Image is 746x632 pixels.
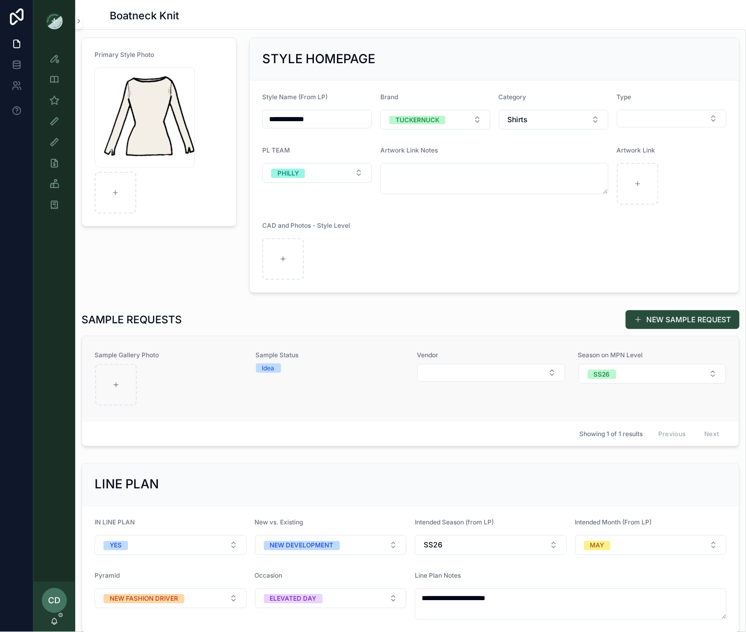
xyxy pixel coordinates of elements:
span: Intended Season (from LP) [415,519,494,526]
h2: STYLE HOMEPAGE [262,51,375,67]
button: Select Button [415,535,567,555]
span: Style Name (From LP) [262,93,328,101]
button: Select Button [380,110,490,130]
button: Select Button [262,163,372,183]
span: Type [617,93,632,101]
span: Intended Month (From LP) [575,519,652,526]
span: New vs. Existing [255,519,304,526]
span: Occasion [255,572,283,580]
button: Select Button [255,535,407,555]
div: SS26 [594,370,610,379]
div: MAY [590,541,604,551]
button: Select Button [499,110,609,130]
span: PL TEAM [262,146,290,154]
div: YES [110,541,122,551]
div: NEW DEVELOPMENT [270,541,334,551]
span: Artwork Link [617,146,656,154]
h1: Boatneck Knit [110,8,179,23]
img: App logo [46,13,63,29]
span: Season on MPN Level [578,351,727,359]
button: Select Button [575,535,727,555]
h2: LINE PLAN [95,476,159,493]
button: Select Button [95,535,247,555]
span: Shirts [508,114,528,125]
button: Select Button [95,589,247,608]
span: CD [48,594,61,607]
button: Select Button [617,110,727,127]
button: Select Button [579,364,727,384]
span: Category [499,93,527,101]
span: Artwork Link Notes [380,146,438,154]
span: Primary Style Photo [95,51,154,58]
h1: SAMPLE REQUESTS [81,312,182,327]
div: Idea [262,364,275,373]
span: Sample Gallery Photo [95,351,243,359]
button: Select Button [255,589,407,608]
span: CAD and Photos - Style Level [262,221,350,229]
span: Pyramid [95,572,120,580]
span: Vendor [417,351,566,359]
button: Select Button [417,364,565,382]
span: IN LINE PLAN [95,519,135,526]
button: NEW SAMPLE REQUEST [626,310,740,329]
a: Sample Gallery PhotoSample StatusIdeaVendorSelect ButtonSeason on MPN LevelSelect Button [82,336,739,421]
span: SS26 [424,540,442,551]
div: scrollable content [33,42,75,228]
div: NEW FASHION DRIVER [110,594,178,604]
span: Brand [380,93,398,101]
div: ELEVATED DAY [270,594,317,604]
div: TUCKERNUCK [395,116,439,124]
span: Showing 1 of 1 results [579,430,643,438]
div: PHILLY [277,169,299,178]
span: Line Plan Notes [415,572,461,580]
span: Sample Status [256,351,405,359]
